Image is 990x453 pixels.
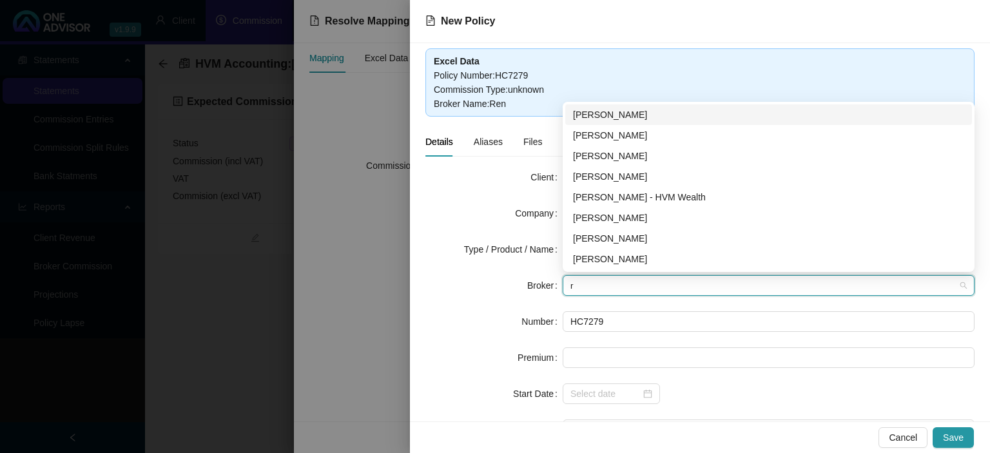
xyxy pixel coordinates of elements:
[565,207,972,228] div: Darryn Purtell
[889,430,917,445] span: Cancel
[565,249,972,269] div: Renier Van Rooyen
[573,128,964,142] div: [PERSON_NAME]
[943,430,964,445] span: Save
[573,211,964,225] div: [PERSON_NAME]
[474,137,503,146] span: Aliases
[530,167,563,188] label: Client
[573,149,964,163] div: [PERSON_NAME]
[474,419,563,440] label: New Business Type
[513,383,563,404] label: Start Date
[441,15,495,26] span: New Policy
[573,252,964,266] div: [PERSON_NAME]
[434,56,480,66] b: Excel Data
[464,239,563,260] label: Type / Product / Name
[565,187,972,207] div: Bronwyn Desplace - HVM Wealth
[565,166,972,187] div: Dalton Hartley
[425,137,453,146] span: Details
[573,231,964,246] div: [PERSON_NAME]
[565,228,972,249] div: Carla Roodt
[434,82,966,97] div: Commission Type : unknown
[878,427,927,448] button: Cancel
[573,108,964,122] div: [PERSON_NAME]
[573,190,964,204] div: [PERSON_NAME] - HVM Wealth
[565,146,972,166] div: Chanel Francis
[434,97,966,111] div: Broker Name : Ren
[523,137,543,146] span: Files
[434,68,966,82] div: Policy Number : HC7279
[515,203,563,224] label: Company
[521,311,563,332] label: Number
[570,387,641,401] input: Select date
[565,104,972,125] div: Cheryl-Anne Chislett
[518,347,563,368] label: Premium
[565,125,972,146] div: Bronwyn Desplace
[573,169,964,184] div: [PERSON_NAME]
[527,275,563,296] label: Broker
[425,15,436,26] span: file-text
[933,427,974,448] button: Save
